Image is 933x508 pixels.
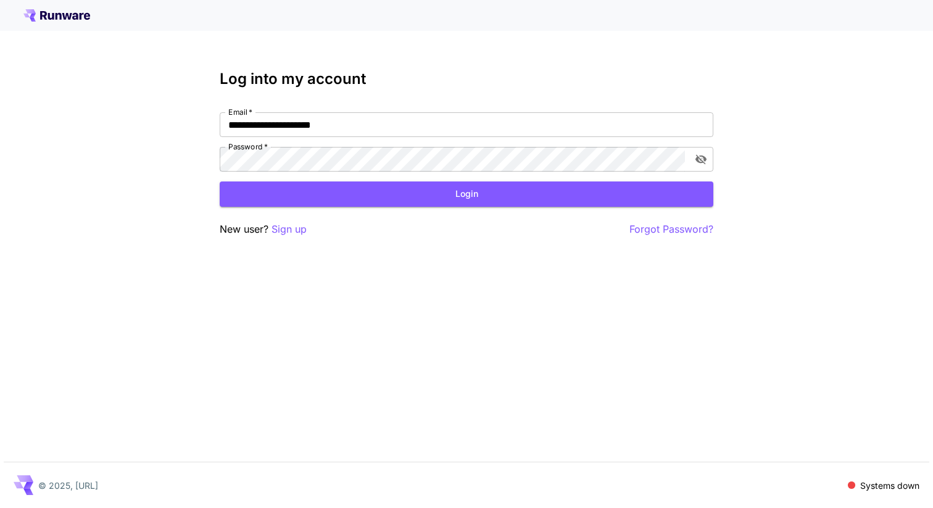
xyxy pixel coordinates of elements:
button: Login [220,181,713,207]
button: Sign up [272,222,307,237]
p: New user? [220,222,307,237]
p: Systems down [860,479,919,492]
button: Forgot Password? [629,222,713,237]
h3: Log into my account [220,70,713,88]
p: © 2025, [URL] [38,479,98,492]
label: Password [228,141,268,152]
button: toggle password visibility [690,148,712,170]
label: Email [228,107,252,117]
